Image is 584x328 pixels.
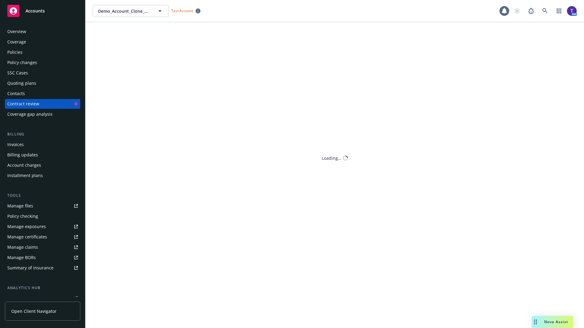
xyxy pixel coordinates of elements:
[5,131,80,137] div: Billing
[7,140,24,149] div: Invoices
[93,5,169,17] button: Demo_Account_Clone_QA_CR_Tests_Demo
[5,293,80,303] a: Loss summary generator
[5,140,80,149] a: Invoices
[7,222,46,231] div: Manage exposures
[532,316,539,328] div: Drag to move
[7,109,53,119] div: Coverage gap analysis
[5,263,80,273] a: Summary of insurance
[5,37,80,47] a: Coverage
[7,201,33,211] div: Manage files
[7,211,38,221] div: Policy checking
[169,8,203,14] span: Test Account
[5,222,80,231] a: Manage exposures
[5,47,80,57] a: Policies
[5,78,80,88] a: Quoting plans
[7,242,38,252] div: Manage claims
[567,6,577,16] img: photo
[7,263,54,273] div: Summary of insurance
[5,89,80,98] a: Contacts
[7,68,28,78] div: SSC Cases
[5,58,80,67] a: Policy changes
[171,8,193,13] span: Test Account
[7,89,25,98] div: Contacts
[5,171,80,180] a: Installment plans
[544,319,568,324] span: Nova Assist
[5,285,80,291] div: Analytics hub
[7,171,43,180] div: Installment plans
[26,9,45,13] span: Accounts
[7,47,23,57] div: Policies
[7,58,37,67] div: Policy changes
[7,150,38,160] div: Billing updates
[511,5,523,17] a: Start snowing
[7,253,36,262] div: Manage BORs
[553,5,565,17] a: Switch app
[539,5,551,17] a: Search
[525,5,537,17] a: Report a Bug
[5,27,80,36] a: Overview
[7,78,36,88] div: Quoting plans
[5,99,80,109] a: Contract review
[11,308,57,314] span: Open Client Navigator
[5,211,80,221] a: Policy checking
[7,99,39,109] div: Contract review
[7,232,47,242] div: Manage certificates
[322,155,342,161] div: Loading...
[7,293,58,303] div: Loss summary generator
[5,160,80,170] a: Account charges
[5,242,80,252] a: Manage claims
[5,150,80,160] a: Billing updates
[5,68,80,78] a: SSC Cases
[5,2,80,19] a: Accounts
[98,8,151,14] span: Demo_Account_Clone_QA_CR_Tests_Demo
[7,27,26,36] div: Overview
[5,193,80,199] div: Tools
[7,160,41,170] div: Account charges
[5,109,80,119] a: Coverage gap analysis
[5,201,80,211] a: Manage files
[5,253,80,262] a: Manage BORs
[532,316,573,328] button: Nova Assist
[5,232,80,242] a: Manage certificates
[7,37,26,47] div: Coverage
